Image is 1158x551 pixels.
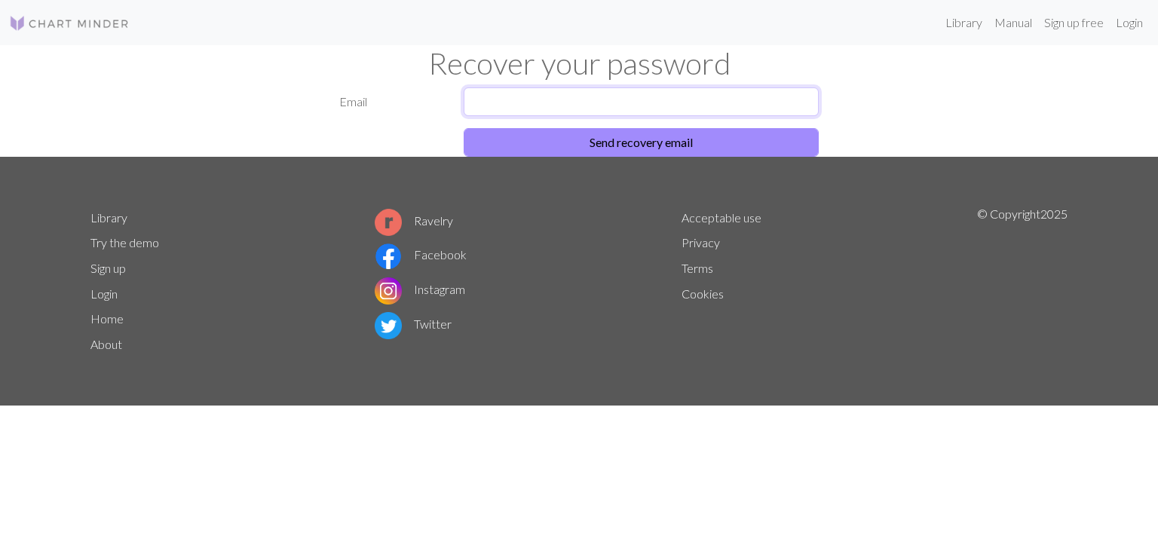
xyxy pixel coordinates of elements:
[90,235,159,249] a: Try the demo
[1110,8,1149,38] a: Login
[90,210,127,225] a: Library
[682,261,713,275] a: Terms
[90,286,118,301] a: Login
[1038,8,1110,38] a: Sign up free
[90,261,126,275] a: Sign up
[375,209,402,236] img: Ravelry logo
[90,311,124,326] a: Home
[682,210,761,225] a: Acceptable use
[375,213,453,228] a: Ravelry
[90,337,122,351] a: About
[375,317,452,331] a: Twitter
[330,87,455,116] label: Email
[81,45,1077,81] h1: Recover your password
[375,277,402,305] img: Instagram logo
[977,205,1068,357] p: © Copyright 2025
[464,128,819,157] button: Send recovery email
[375,282,465,296] a: Instagram
[682,286,724,301] a: Cookies
[375,243,402,270] img: Facebook logo
[375,247,467,262] a: Facebook
[682,235,720,249] a: Privacy
[939,8,988,38] a: Library
[375,312,402,339] img: Twitter logo
[9,14,130,32] img: Logo
[988,8,1038,38] a: Manual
